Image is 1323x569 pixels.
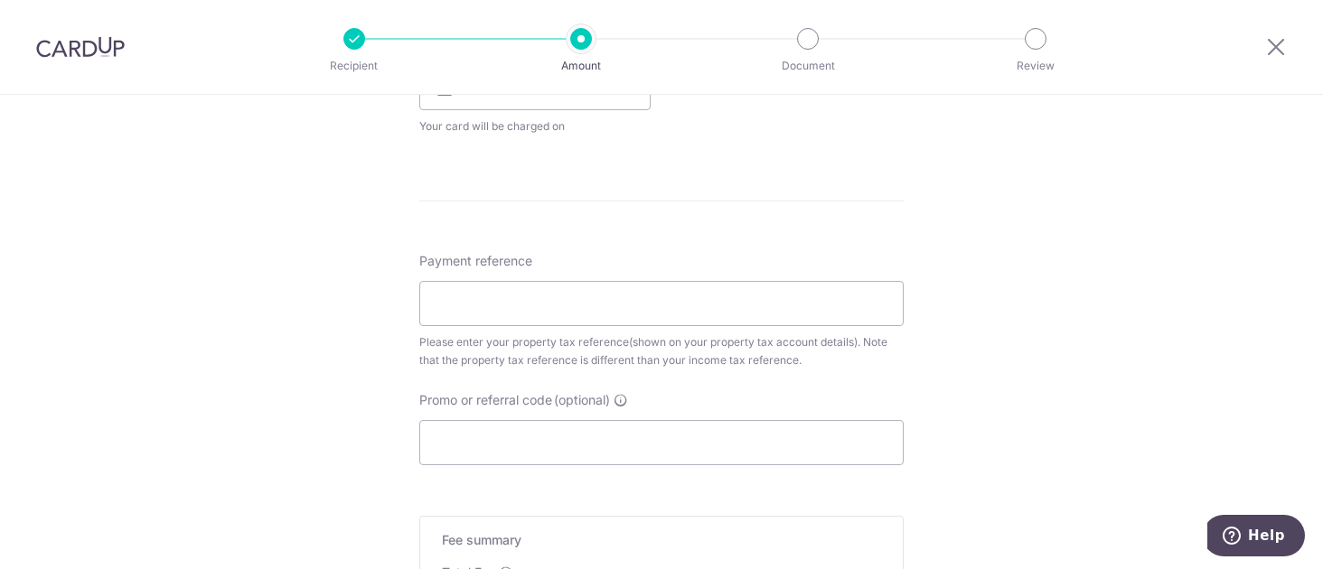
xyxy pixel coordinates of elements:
p: Recipient [287,57,421,75]
span: Your card will be charged on [419,117,651,135]
iframe: Opens a widget where you can find more information [1207,515,1305,560]
p: Review [969,57,1102,75]
p: Document [741,57,875,75]
span: Promo or referral code [419,391,552,409]
div: Please enter your property tax reference(shown on your property tax account details). Note that t... [419,333,904,369]
span: Payment reference [419,252,532,270]
img: CardUp [36,36,125,58]
h5: Fee summary [442,531,881,549]
p: Amount [514,57,648,75]
span: (optional) [554,391,610,409]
